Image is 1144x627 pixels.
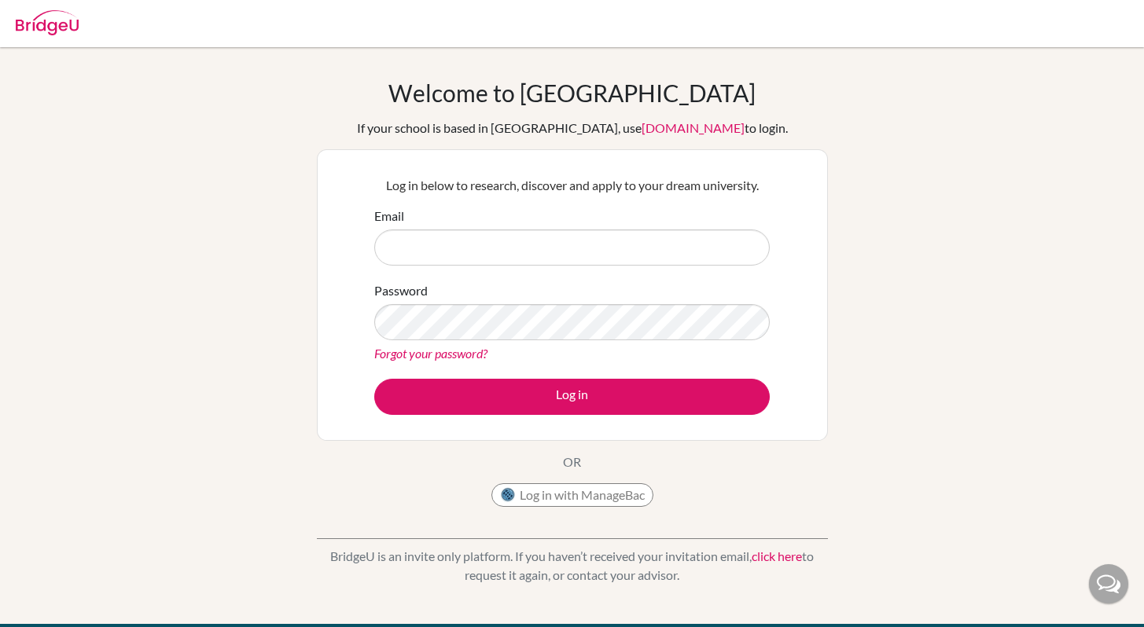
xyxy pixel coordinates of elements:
p: OR [563,453,581,471]
label: Email [374,207,404,225]
button: Log in [374,379,770,415]
label: Password [374,281,428,300]
span: Help [36,11,68,25]
img: Bridge-U [16,10,79,35]
a: [DOMAIN_NAME] [642,120,745,135]
a: Forgot your password? [374,346,487,361]
a: click here [752,548,802,563]
button: Log in with ManageBac [491,483,653,507]
p: Log in below to research, discover and apply to your dream university. [374,176,770,195]
div: If your school is based in [GEOGRAPHIC_DATA], use to login. [357,119,788,137]
h1: Welcome to [GEOGRAPHIC_DATA] [388,79,756,107]
p: BridgeU is an invite only platform. If you haven’t received your invitation email, to request it ... [317,547,828,585]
